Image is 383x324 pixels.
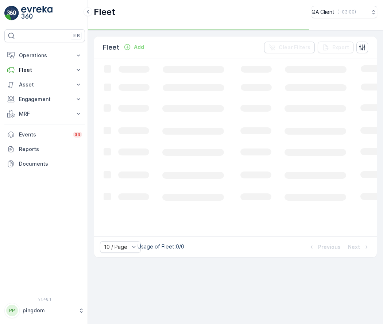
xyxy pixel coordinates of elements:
[279,44,310,51] p: Clear Filters
[4,127,85,142] a: Events34
[19,66,70,74] p: Fleet
[21,6,53,20] img: logo_light-DOdMpM7g.png
[4,63,85,77] button: Fleet
[4,107,85,121] button: MRF
[4,157,85,171] a: Documents
[4,303,85,318] button: PPpingdom
[312,8,334,16] p: QA Client
[138,243,184,250] p: Usage of Fleet : 0/0
[347,243,371,251] button: Next
[4,6,19,20] img: logo
[94,6,115,18] p: Fleet
[121,43,147,51] button: Add
[6,305,18,316] div: PP
[4,92,85,107] button: Engagement
[103,42,119,53] p: Fleet
[318,42,353,53] button: Export
[19,131,69,138] p: Events
[19,96,70,103] p: Engagement
[19,110,70,117] p: MRF
[4,77,85,92] button: Asset
[264,42,315,53] button: Clear Filters
[74,132,81,138] p: 34
[332,44,349,51] p: Export
[19,52,70,59] p: Operations
[19,160,82,167] p: Documents
[307,243,341,251] button: Previous
[19,146,82,153] p: Reports
[312,6,377,18] button: QA Client(+03:00)
[134,43,144,51] p: Add
[4,48,85,63] button: Operations
[318,243,341,251] p: Previous
[23,307,75,314] p: pingdom
[73,33,80,39] p: ⌘B
[337,9,356,15] p: ( +03:00 )
[348,243,360,251] p: Next
[19,81,70,88] p: Asset
[4,297,85,301] span: v 1.48.1
[4,142,85,157] a: Reports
